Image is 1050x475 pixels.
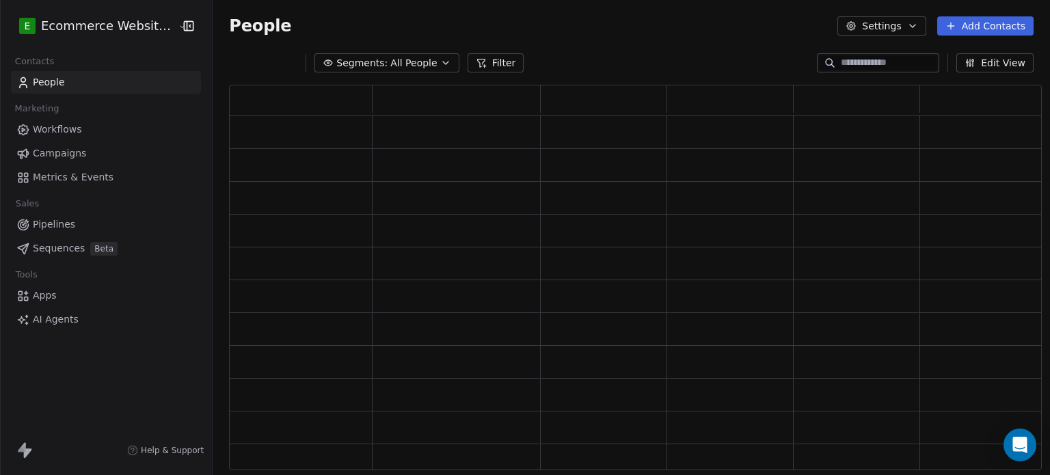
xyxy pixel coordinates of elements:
[11,71,201,94] a: People
[230,116,1047,471] div: grid
[25,19,31,33] span: E
[937,16,1034,36] button: Add Contacts
[33,217,75,232] span: Pipelines
[336,56,388,70] span: Segments:
[11,166,201,189] a: Metrics & Events
[837,16,926,36] button: Settings
[11,213,201,236] a: Pipelines
[33,146,86,161] span: Campaigns
[127,445,204,456] a: Help & Support
[229,16,291,36] span: People
[1004,429,1036,461] div: Open Intercom Messenger
[468,53,524,72] button: Filter
[390,56,437,70] span: All People
[11,284,201,307] a: Apps
[90,242,118,256] span: Beta
[956,53,1034,72] button: Edit View
[11,142,201,165] a: Campaigns
[33,75,65,90] span: People
[11,118,201,141] a: Workflows
[41,17,174,35] span: Ecommerce Website Builder
[11,237,201,260] a: SequencesBeta
[9,98,65,119] span: Marketing
[33,170,113,185] span: Metrics & Events
[16,14,168,38] button: EEcommerce Website Builder
[9,51,60,72] span: Contacts
[10,264,43,285] span: Tools
[33,241,85,256] span: Sequences
[11,308,201,331] a: AI Agents
[141,445,204,456] span: Help & Support
[33,122,82,137] span: Workflows
[10,193,45,214] span: Sales
[33,288,57,303] span: Apps
[33,312,79,327] span: AI Agents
